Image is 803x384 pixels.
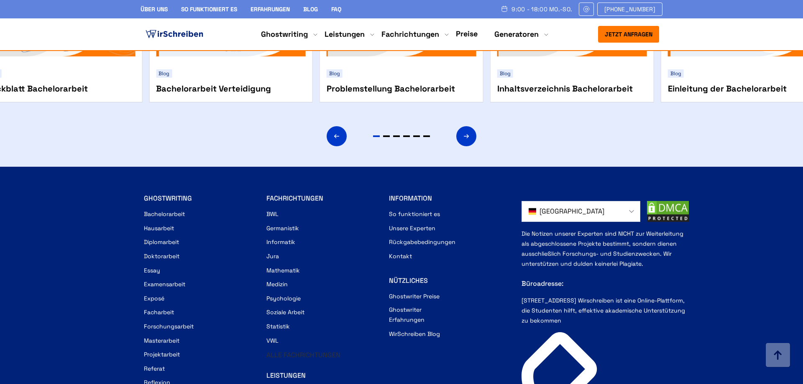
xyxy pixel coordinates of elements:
[389,251,412,261] a: Kontakt
[327,126,347,146] div: Previous slide
[261,29,308,39] a: Ghostwriting
[329,70,340,77] a: Blog
[266,237,295,247] a: Informatik
[604,6,655,13] span: [PHONE_NUMBER]
[597,3,662,16] a: [PHONE_NUMBER]
[501,5,508,12] img: Schedule
[765,343,790,368] img: button top
[331,5,341,13] a: FAQ
[670,70,681,77] a: Blog
[141,5,168,13] a: Über uns
[144,307,174,317] a: Facharbeit
[144,193,260,203] div: GHOSTWRITING
[494,29,539,39] a: Generatoren
[144,237,179,247] a: Diplomarbeit
[144,279,185,289] a: Examensarbeit
[389,276,505,286] div: NÜTZLICHES
[144,293,164,303] a: Exposé
[144,223,174,233] a: Hausarbeit
[389,329,440,339] a: WirSchreiben Blog
[403,135,410,137] span: Go to slide 4
[500,70,511,77] a: Blog
[144,28,205,41] img: logo ghostwriter-österreich
[159,70,169,77] a: Blog
[266,321,290,331] a: Statistik
[266,251,279,261] a: Jura
[144,209,185,219] a: Bachelorarbeit
[144,265,160,275] a: Essay
[327,82,476,95] a: Problemstellung Bachelorarbeit
[383,135,390,137] span: Go to slide 2
[456,126,476,146] div: Next slide
[144,336,179,346] a: Masterarbeit
[389,193,505,203] div: INFORMATION
[389,305,456,325] a: Ghostwriter Erfahrungen
[497,82,647,95] a: Inhaltsverzeichnis Bachelorarbeit
[389,209,440,219] a: So funktioniert es
[266,307,304,317] a: Soziale Arbeit
[266,293,301,303] a: Psychologie
[381,29,439,39] a: Fachrichtungen
[266,279,288,289] a: Medizin
[181,5,237,13] a: So funktioniert es
[456,29,478,38] a: Preise
[156,82,306,95] a: Bachelorarbeit Verteidigung
[511,6,572,13] span: 9:00 - 18:00 Mo.-So.
[522,229,689,332] div: Die Notizen unserer Experten sind NICHT zur Weiterleitung als abgeschlossene Projekte bestimmt, s...
[423,135,430,137] span: Go to slide 6
[303,5,318,13] a: Blog
[266,223,299,233] a: Germanistik
[389,237,455,247] a: Rückgabebedingungen
[389,291,440,301] a: Ghostwriter Preise
[266,336,279,346] a: VWL
[266,371,382,381] div: LEISTUNGEN
[144,349,180,359] a: Projektarbeit
[540,206,604,216] span: [GEOGRAPHIC_DATA]
[393,135,400,137] span: Go to slide 3
[389,223,435,233] a: Unsere Experten
[266,209,279,219] a: BWL
[251,5,290,13] a: Erfahrungen
[647,201,689,222] img: dmca
[325,29,365,39] a: Leistungen
[266,193,382,203] div: FACHRICHTUNGEN
[266,265,300,275] a: Mathematik
[529,206,536,216] img: Deutschland
[598,26,659,43] button: Jetzt anfragen
[373,135,380,137] span: Go to slide 1
[144,251,179,261] a: Doktorarbeit
[413,135,420,137] span: Go to slide 5
[583,6,590,13] img: Email
[144,364,165,374] a: Referat
[266,351,340,359] a: ALLE FACHRICHTUNGEN
[522,269,689,295] div: Büroadresse:
[144,321,194,331] a: Forschungsarbeit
